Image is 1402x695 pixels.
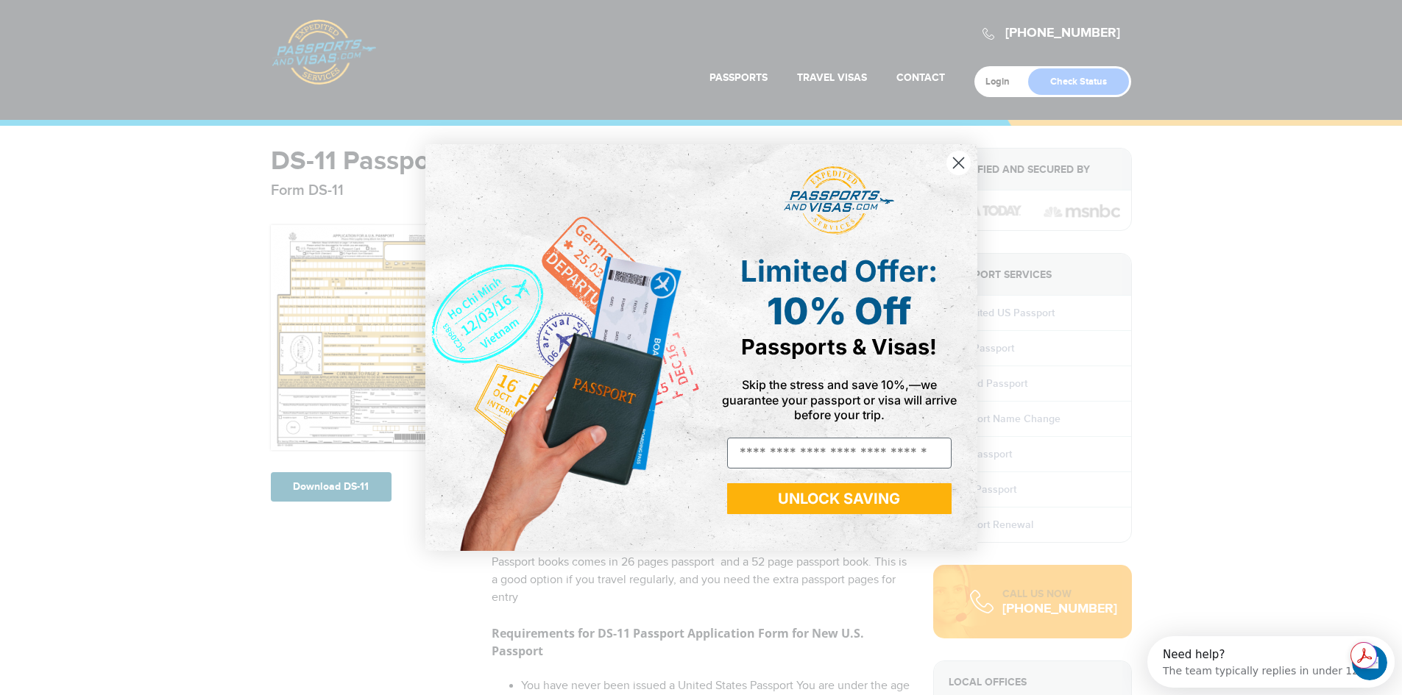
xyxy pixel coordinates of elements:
[425,144,701,551] img: de9cda0d-0715-46ca-9a25-073762a91ba7.png
[727,483,952,514] button: UNLOCK SAVING
[1147,636,1395,688] iframe: Intercom live chat discovery launcher
[740,253,938,289] span: Limited Offer:
[741,334,937,360] span: Passports & Visas!
[15,13,218,24] div: Need help?
[15,24,218,40] div: The team typically replies in under 12h
[784,166,894,235] img: passports and visas
[946,150,971,176] button: Close dialog
[767,289,911,333] span: 10% Off
[6,6,261,46] div: Open Intercom Messenger
[722,377,957,421] span: Skip the stress and save 10%,—we guarantee your passport or visa will arrive before your trip.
